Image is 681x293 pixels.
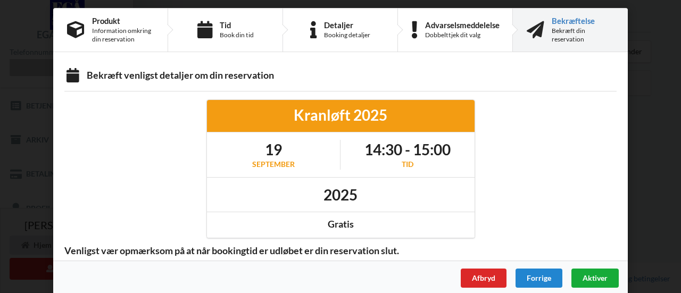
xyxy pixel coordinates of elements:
h1: 14:30 - 15:00 [364,140,451,159]
div: Dobbelttjek dit valg [425,31,500,39]
span: Aktiver [583,273,608,282]
div: Bekræft din reservation [552,27,614,44]
div: september [252,159,295,170]
div: Booking detaljer [324,31,370,39]
h1: 2025 [323,185,358,204]
div: Kranløft 2025 [214,105,467,124]
div: Detaljer [324,21,370,29]
div: Bekræftelse [552,16,614,25]
div: Forrige [516,269,562,288]
div: Tid [364,159,451,170]
div: Book din tid [220,31,254,39]
div: Gratis [214,218,467,230]
h1: 19 [252,140,295,159]
div: Advarselsmeddelelse [425,21,500,29]
div: Information omkring din reservation [92,27,154,44]
div: Bekræft venligst detaljer om din reservation [64,69,617,83]
span: Venligst vær opmærksom på at når bookingtid er udløbet er din reservation slut. [57,245,406,257]
div: Produkt [92,16,154,25]
div: Afbryd [461,269,506,288]
div: Tid [220,21,254,29]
